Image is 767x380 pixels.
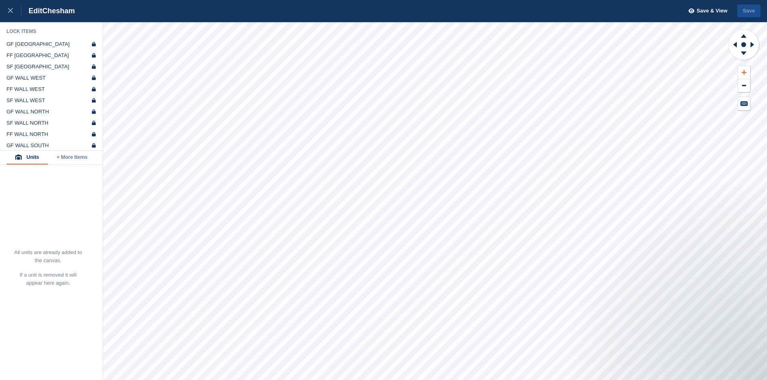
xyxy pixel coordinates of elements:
button: Zoom Out [738,79,750,92]
p: If a unit is removed it will appear here again. [14,271,83,287]
button: Keyboard Shortcuts [738,97,750,110]
p: All units are already added to the canvas. [14,249,83,265]
div: FF WALL NORTH [6,131,48,138]
div: Lock Items [6,28,97,35]
div: GF [GEOGRAPHIC_DATA] [6,41,70,47]
div: SF WALL WEST [6,97,45,104]
div: FF WALL WEST [6,86,45,92]
div: SF WALL NORTH [6,120,48,126]
button: Units [6,151,48,164]
div: Edit Chesham [21,6,75,16]
button: Zoom In [738,66,750,79]
div: FF [GEOGRAPHIC_DATA] [6,52,69,59]
button: Save [737,4,761,18]
button: Save & View [684,4,728,18]
div: GF WALL SOUTH [6,142,49,149]
div: SF [GEOGRAPHIC_DATA] [6,64,69,70]
div: GF WALL NORTH [6,109,49,115]
span: Save & View [697,7,727,15]
div: GF WALL WEST [6,75,45,81]
button: + More Items [48,151,96,164]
